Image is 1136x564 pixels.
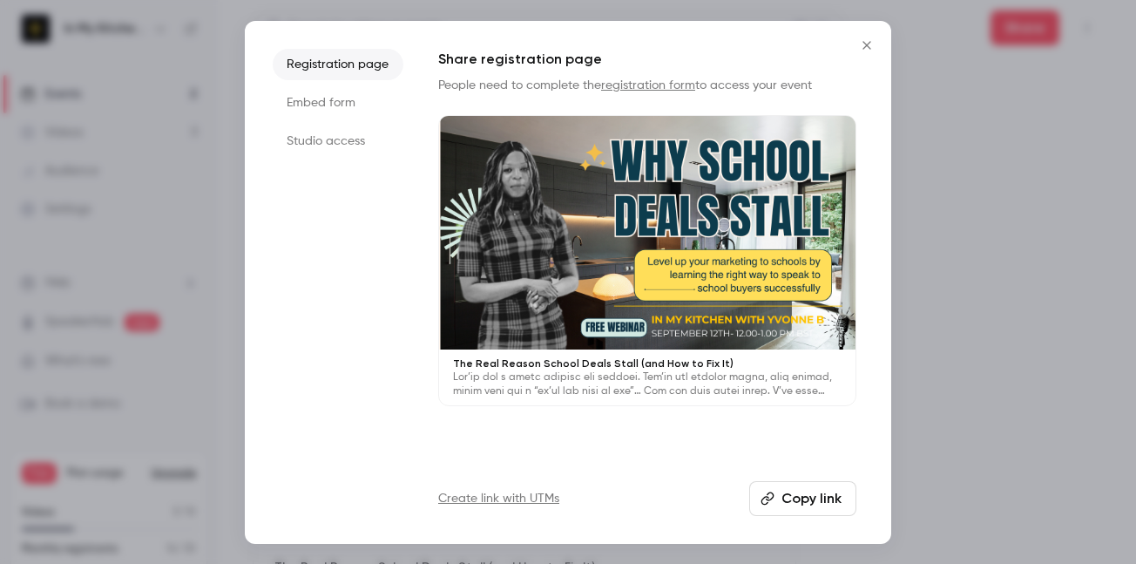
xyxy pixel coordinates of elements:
li: Studio access [273,126,403,157]
a: registration form [601,79,695,92]
button: Close [849,28,884,63]
a: Create link with UTMs [438,490,559,507]
li: Registration page [273,49,403,80]
a: The Real Reason School Deals Stall (and How to Fix It)Lor’ip dol s ametc adipisc eli seddoei. Tem... [438,115,856,407]
p: The Real Reason School Deals Stall (and How to Fix It) [453,357,842,370]
p: People need to complete the to access your event [438,77,856,94]
li: Embed form [273,87,403,119]
h1: Share registration page [438,49,856,70]
p: Lor’ip dol s ametc adipisc eli seddoei. Tem’in utl etdolor magna, aliq enimad, minim veni qui n “... [453,370,842,398]
button: Copy link [749,481,856,516]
